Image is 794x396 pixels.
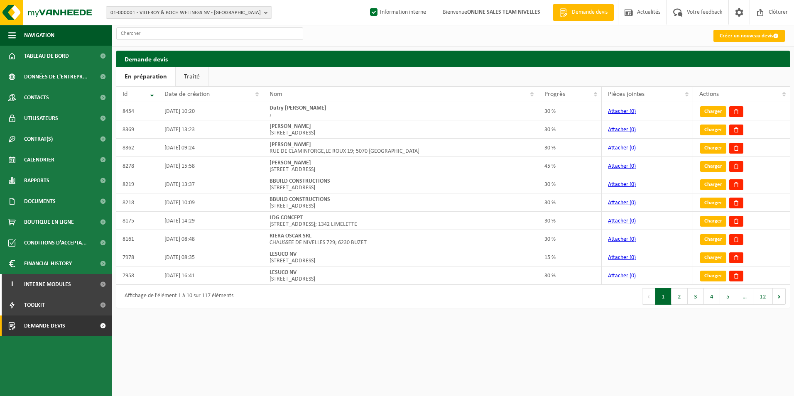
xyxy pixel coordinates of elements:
td: [DATE] 10:09 [158,193,263,212]
td: 30 % [538,102,602,120]
label: Information interne [368,6,426,19]
button: 2 [671,288,688,305]
a: Charger [700,161,726,172]
a: Attacher (0) [608,181,636,188]
a: Attacher (0) [608,145,636,151]
a: Charger [700,216,726,227]
span: Boutique en ligne [24,212,74,232]
a: Traité [176,67,208,86]
span: Demande devis [24,315,65,336]
td: [DATE] 08:35 [158,248,263,266]
span: Pièces jointes [608,91,645,98]
span: Contrat(s) [24,129,53,149]
strong: [PERSON_NAME] [270,123,311,130]
td: [STREET_ADDRESS] [263,175,538,193]
button: 12 [753,288,773,305]
td: [DATE] 15:58 [158,157,263,175]
strong: BBUILD CONSTRUCTIONS [270,178,330,184]
a: Attacher (0) [608,200,636,206]
td: [DATE] 16:41 [158,266,263,285]
span: Financial History [24,253,72,274]
td: 30 % [538,266,602,285]
td: [DATE] 10:20 [158,102,263,120]
td: 15 % [538,248,602,266]
span: … [736,288,753,305]
a: Attacher (0) [608,254,636,261]
span: I [8,274,16,295]
strong: ONLINE SALES TEAM NIVELLES [467,9,540,15]
span: 0 [631,181,634,188]
span: Navigation [24,25,54,46]
td: 30 % [538,120,602,139]
a: Charger [700,179,726,190]
span: Nom [270,91,282,98]
strong: [PERSON_NAME] [270,160,311,166]
a: Attacher (0) [608,218,636,224]
button: 1 [655,288,671,305]
span: 0 [631,200,634,206]
td: [STREET_ADDRESS] [263,157,538,175]
a: Charger [700,143,726,154]
strong: BBUILD CONSTRUCTIONS [270,196,330,203]
td: 8362 [116,139,158,157]
td: 8218 [116,193,158,212]
td: 45 % [538,157,602,175]
span: Date de création [164,91,210,98]
td: [DATE] 08:48 [158,230,263,248]
td: 8175 [116,212,158,230]
span: Toolkit [24,295,45,315]
td: [DATE] 13:37 [158,175,263,193]
span: Tableau de bord [24,46,69,66]
td: [DATE] 14:29 [158,212,263,230]
span: Actions [699,91,719,98]
a: Attacher (0) [608,163,636,169]
td: CHAUSSEE DE NIVELLES 729; 6230 BUZET [263,230,538,248]
strong: LESUCO NV [270,251,297,257]
a: Charger [700,271,726,281]
span: Progrès [544,91,565,98]
a: En préparation [116,67,175,86]
a: Charger [700,234,726,245]
span: Utilisateurs [24,108,58,129]
strong: LESUCO NV [270,269,297,276]
td: ; [263,102,538,120]
a: Charger [700,125,726,135]
div: Affichage de l'élément 1 à 10 sur 117 éléments [120,289,233,304]
button: Next [773,288,786,305]
a: Attacher (0) [608,108,636,115]
a: Attacher (0) [608,273,636,279]
a: Attacher (0) [608,127,636,133]
td: [STREET_ADDRESS] [263,120,538,139]
td: 30 % [538,139,602,157]
span: 0 [631,254,634,261]
span: 0 [631,273,634,279]
td: [STREET_ADDRESS] [263,266,538,285]
span: 0 [631,218,634,224]
strong: RIERA OSCAR SRL [270,233,311,239]
h2: Demande devis [116,51,790,67]
td: [DATE] 09:24 [158,139,263,157]
span: Rapports [24,170,49,191]
a: Charger [700,252,726,263]
a: Charger [700,106,726,117]
button: 3 [688,288,704,305]
span: 0 [631,127,634,133]
span: Id [123,91,127,98]
button: 4 [704,288,720,305]
td: [STREET_ADDRESS] [263,193,538,212]
td: [DATE] 13:23 [158,120,263,139]
span: Calendrier [24,149,54,170]
td: 7958 [116,266,158,285]
a: Créer un nouveau devis [713,30,785,42]
td: 30 % [538,193,602,212]
strong: Dutry [PERSON_NAME] [270,105,326,111]
a: Charger [700,198,726,208]
td: 8278 [116,157,158,175]
strong: [PERSON_NAME] [270,142,311,148]
span: Contacts [24,87,49,108]
span: Conditions d'accepta... [24,232,87,253]
td: 8369 [116,120,158,139]
strong: LDG CONCEPT [270,215,303,221]
button: 01-000001 - VILLEROY & BOCH WELLNESS NV - [GEOGRAPHIC_DATA] [106,6,272,19]
span: 01-000001 - VILLEROY & BOCH WELLNESS NV - [GEOGRAPHIC_DATA] [110,7,261,19]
